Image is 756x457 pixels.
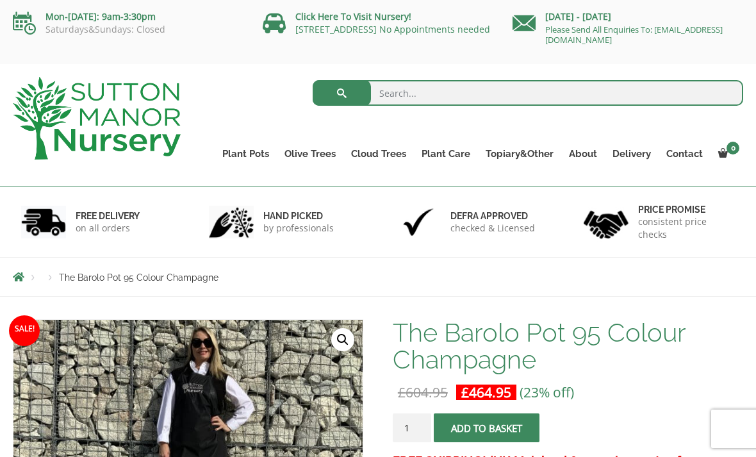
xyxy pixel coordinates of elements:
a: 0 [711,145,743,163]
span: (23% off) [520,383,574,401]
p: consistent price checks [638,215,735,241]
a: Cloud Trees [343,145,414,163]
button: Add to basket [434,413,539,442]
a: Plant Care [414,145,478,163]
nav: Breadcrumbs [13,272,743,282]
p: by professionals [263,222,334,235]
p: on all orders [76,222,140,235]
a: Olive Trees [277,145,343,163]
input: Search... [313,80,744,106]
a: Topiary&Other [478,145,561,163]
img: 4.jpg [584,203,629,242]
a: Delivery [605,145,659,163]
p: Mon-[DATE]: 9am-3:30pm [13,9,243,24]
h6: hand picked [263,210,334,222]
img: logo [13,77,181,160]
img: 3.jpg [396,206,441,238]
a: Click Here To Visit Nursery! [295,10,411,22]
h6: Defra approved [450,210,535,222]
img: 1.jpg [21,206,66,238]
p: Saturdays&Sundays: Closed [13,24,243,35]
h1: The Barolo Pot 95 Colour Champagne [393,319,743,373]
a: Please Send All Enquiries To: [EMAIL_ADDRESS][DOMAIN_NAME] [545,24,723,46]
h6: FREE DELIVERY [76,210,140,222]
span: The Barolo Pot 95 Colour Champagne [59,272,218,283]
bdi: 464.95 [461,383,511,401]
a: [STREET_ADDRESS] No Appointments needed [295,23,490,35]
h6: Price promise [638,204,735,215]
img: 2.jpg [209,206,254,238]
span: 0 [727,142,739,154]
input: Product quantity [393,413,431,442]
span: £ [461,383,469,401]
a: About [561,145,605,163]
span: £ [398,383,406,401]
a: Plant Pots [215,145,277,163]
bdi: 604.95 [398,383,448,401]
a: Contact [659,145,711,163]
p: [DATE] - [DATE] [513,9,743,24]
a: View full-screen image gallery [331,328,354,351]
p: checked & Licensed [450,222,535,235]
span: Sale! [9,315,40,346]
